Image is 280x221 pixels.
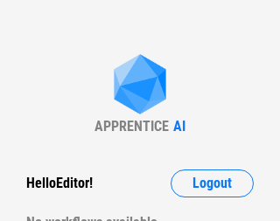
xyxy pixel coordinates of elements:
[171,169,254,197] button: Logout
[192,176,232,190] span: Logout
[94,118,169,135] div: APPRENTICE
[105,54,175,118] img: Apprentice AI
[173,118,185,135] div: AI
[26,169,93,197] div: Hello Editor !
